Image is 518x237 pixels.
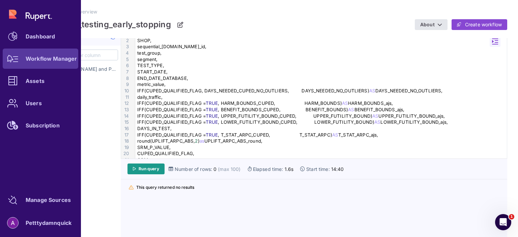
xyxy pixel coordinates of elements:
div: Assets [26,79,45,83]
a: Users [3,93,78,113]
div: 9 [121,81,130,88]
span: About [420,22,434,28]
div: 6 [121,62,130,69]
div: 10 [121,88,130,94]
span: This query returned no results [136,185,194,190]
span: AS [374,119,380,125]
div: 2 [121,37,130,44]
span: (max 100) [218,166,240,173]
div: 14 [121,113,130,119]
span: AS [369,88,375,93]
div: Dashboard [26,34,55,38]
span: TRUE [206,132,218,138]
div: 18 [121,138,130,144]
iframe: Intercom live chat [495,214,511,230]
div: 7 [121,69,130,75]
div: 19 [121,144,130,151]
div: round(UPLIFT_ARPC_ABS, ) UPLIFT_ARPC_ABS_round, [135,138,509,144]
div: IFF(CUPED_QUALIFIED_FLAG, DAYS_NEEDED_CUPED_NO_OUTLIERS, DAYS_NEEDED_NO_OUTLIERS) DAYS_NEEDED_NO_... [135,88,509,94]
a: Dashboard [3,26,78,47]
div: 4 [121,50,130,56]
span: Rupert and PDQ Snowflake [58,66,118,72]
div: IFF(CUPED_QUALIFIED_FLAG = , T_STAT_ARPC_CUPED, T_STAT_ARPC) T_STAT_ARPC_ajs, [135,132,509,138]
div: metric_value, [135,81,509,88]
span: TRUE [206,100,218,106]
span: 2 [195,138,198,144]
span: Run query [139,166,159,172]
a: Workflow Manager [3,49,78,69]
span: Start time: [306,166,330,173]
span: as [200,138,204,144]
div: daily_traffic, [135,94,509,100]
span: TRUE [206,107,218,112]
div: 20 [121,150,130,157]
div: 12 [121,100,130,107]
span: 1 [509,214,514,219]
div: Petttydamnquick [26,221,71,225]
div: CUPED_QUALIFIED_FLAG, [135,150,509,157]
a: Assets [3,71,78,91]
div: IFF(CUPED_QUALIFIED_FLAG = , BENEFIT_BOUNDS_CUPED, BENEFIT_BOUNDS) BENEFIT_BOUNDS_ajs, [135,107,509,113]
div: Users [26,101,42,105]
img: account-photo [7,217,18,228]
div: 3 [121,43,130,50]
span: AS [348,107,354,112]
div: TEST_TYPE, [135,62,509,69]
div: 13 [121,107,130,113]
span: 0 [213,166,217,173]
div: 11 [121,94,130,100]
p: sequential_testing_early_stopping [36,20,171,30]
div: SRM_P_VALUE, [135,144,509,151]
div: Workflow Manager [26,57,77,61]
span: TRUE [206,113,218,119]
div: DAYS_IN_TEST, [135,125,509,132]
div: 15 [121,119,130,125]
div: segment, [135,56,509,63]
div: END_DATE_DATABASE, [135,75,509,82]
span: Elapsed time: [253,166,283,173]
div: test_group, [135,50,509,56]
span: AS [342,100,348,106]
span: TRUE [206,119,218,125]
div: sequential_[DOMAIN_NAME]_id, [135,43,509,50]
div: START_DATE, [135,69,509,75]
div: IFF(CUPED_QUALIFIED_FLAG = , HARM_BOUNDS_CUPED, HARM_BOUNDS) HARM_BOUNDS_ajs, [135,100,509,107]
span: AS [372,113,378,119]
input: Search table or column [50,50,118,60]
div: 21 [121,157,130,163]
div: Manage Sources [26,198,71,202]
span: Number of rows: [175,166,212,173]
span: 14:40 [331,166,344,173]
span: AS [332,132,338,138]
div: IFF(CUPED_QUALIFIED_FLAG = , LOWER_FUTILITY_BOUND_CUPED, LOWER_FUTILITY_BOUND) LOWER_FUTILITY_BOU... [135,119,509,125]
a: Subscription [3,115,78,136]
div: 5 [121,56,130,63]
div: 16 [121,125,130,132]
a: Manage Sources [3,190,78,210]
div: 8 [121,75,130,82]
span: Create workflow [465,21,502,28]
div: Subscription [26,123,60,127]
div: CSM, [135,157,509,163]
div: IFF(CUPED_QUALIFIED_FLAG = , UPPER_FUTILITY_BOUND_CUPED, UPPER_FUTILITY_BOUND) UPPER_FUTILITY_BOU... [135,113,509,119]
div: SHOP, [135,37,509,44]
span: 1.6s [285,166,294,173]
div: 17 [121,132,130,138]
